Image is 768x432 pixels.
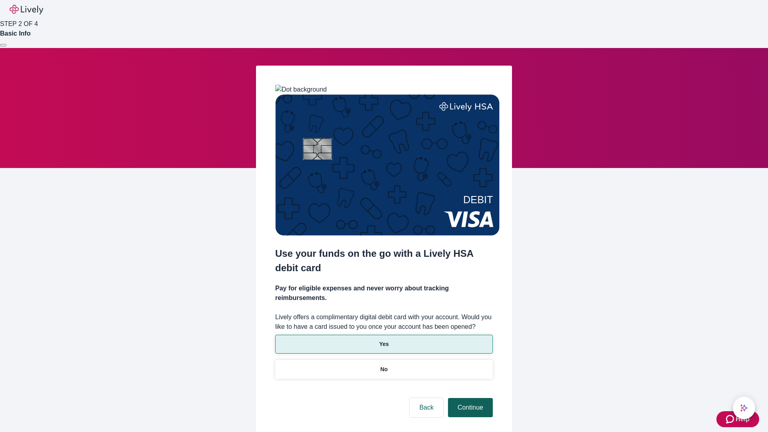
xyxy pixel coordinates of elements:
p: Yes [379,340,389,348]
svg: Lively AI Assistant [740,404,748,412]
button: Yes [275,335,493,354]
h2: Use your funds on the go with a Lively HSA debit card [275,246,493,275]
button: chat [733,397,755,419]
button: Back [410,398,443,417]
img: Lively [10,5,43,14]
img: Dot background [275,85,327,94]
p: No [380,365,388,374]
label: Lively offers a complimentary digital debit card with your account. Would you like to have a card... [275,312,493,332]
h4: Pay for eligible expenses and never worry about tracking reimbursements. [275,284,493,303]
img: Debit card [275,94,500,236]
button: Continue [448,398,493,417]
button: Zendesk support iconHelp [716,411,759,427]
span: Help [736,414,750,424]
svg: Zendesk support icon [726,414,736,424]
button: No [275,360,493,379]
